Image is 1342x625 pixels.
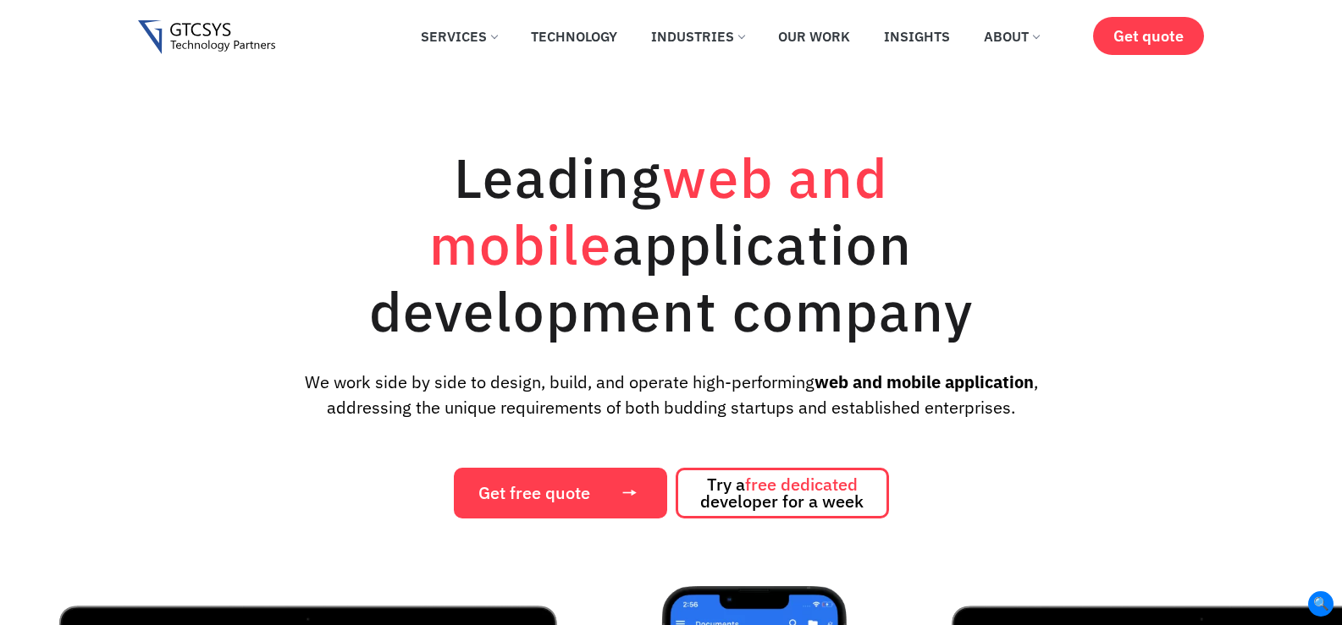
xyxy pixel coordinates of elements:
a: Get quote [1093,17,1204,55]
span: web and mobile [429,141,888,280]
span: 🔍 [1308,591,1334,617]
a: Industries [638,18,757,55]
h1: Leading application development company [290,144,1052,344]
img: Gtcsys logo [138,20,276,55]
a: Get free quote [454,468,667,518]
a: Insights [871,18,963,55]
strong: web and mobile application [815,370,1034,393]
span: free dedicated [745,473,858,496]
a: Services [408,18,510,55]
span: Get quote [1113,27,1184,45]
a: Technology [518,18,630,55]
p: We work side by side to design, build, and operate high-performing , addressing the unique requir... [276,370,1065,420]
a: Our Work [765,18,863,55]
span: Get free quote [478,485,590,502]
span: Try a developer for a week [700,476,864,510]
a: About [971,18,1052,55]
a: Try afree dedicated developer for a week [676,468,889,518]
